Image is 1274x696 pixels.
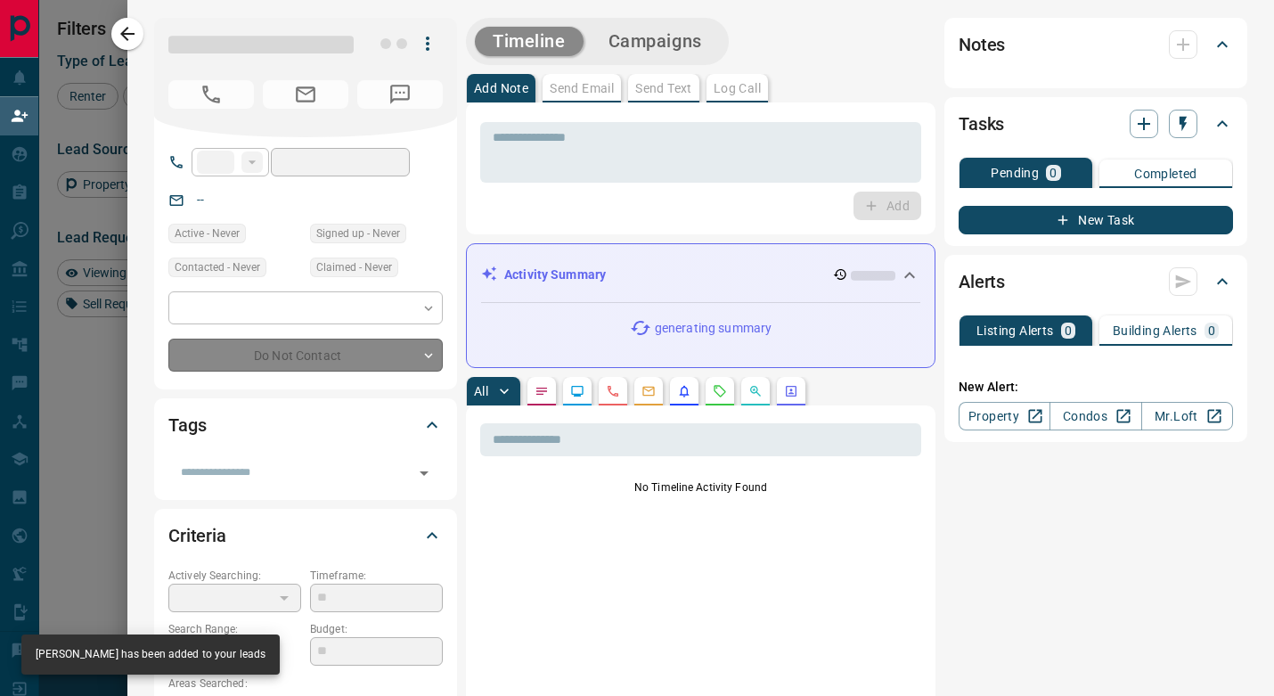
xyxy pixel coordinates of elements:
[677,384,691,398] svg: Listing Alerts
[959,402,1050,430] a: Property
[959,102,1233,145] div: Tasks
[263,80,348,109] span: No Email
[591,27,720,56] button: Campaigns
[316,225,400,242] span: Signed up - Never
[168,621,301,637] p: Search Range:
[976,324,1054,337] p: Listing Alerts
[175,225,240,242] span: Active - Never
[1208,324,1215,337] p: 0
[655,319,772,338] p: generating summary
[991,167,1039,179] p: Pending
[310,568,443,584] p: Timeframe:
[197,192,204,207] a: --
[168,521,226,550] h2: Criteria
[481,258,920,291] div: Activity Summary
[959,23,1233,66] div: Notes
[713,384,727,398] svg: Requests
[475,27,584,56] button: Timeline
[480,479,921,495] p: No Timeline Activity Found
[784,384,798,398] svg: Agent Actions
[959,378,1233,397] p: New Alert:
[959,110,1004,138] h2: Tasks
[168,568,301,584] p: Actively Searching:
[175,258,260,276] span: Contacted - Never
[168,676,443,692] p: Areas Searched:
[168,339,443,372] div: Do Not Contact
[474,385,488,397] p: All
[504,266,606,284] p: Activity Summary
[959,260,1233,303] div: Alerts
[535,384,549,398] svg: Notes
[1049,402,1141,430] a: Condos
[168,80,254,109] span: No Number
[1141,402,1233,430] a: Mr.Loft
[959,30,1005,59] h2: Notes
[641,384,656,398] svg: Emails
[570,384,584,398] svg: Lead Browsing Activity
[412,461,437,486] button: Open
[474,82,528,94] p: Add Note
[1113,324,1197,337] p: Building Alerts
[1134,168,1197,180] p: Completed
[310,621,443,637] p: Budget:
[316,258,392,276] span: Claimed - Never
[36,640,265,669] div: [PERSON_NAME] has been added to your leads
[606,384,620,398] svg: Calls
[748,384,763,398] svg: Opportunities
[959,267,1005,296] h2: Alerts
[168,404,443,446] div: Tags
[1049,167,1057,179] p: 0
[1065,324,1072,337] p: 0
[959,206,1233,234] button: New Task
[357,80,443,109] span: No Number
[168,514,443,557] div: Criteria
[168,411,206,439] h2: Tags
